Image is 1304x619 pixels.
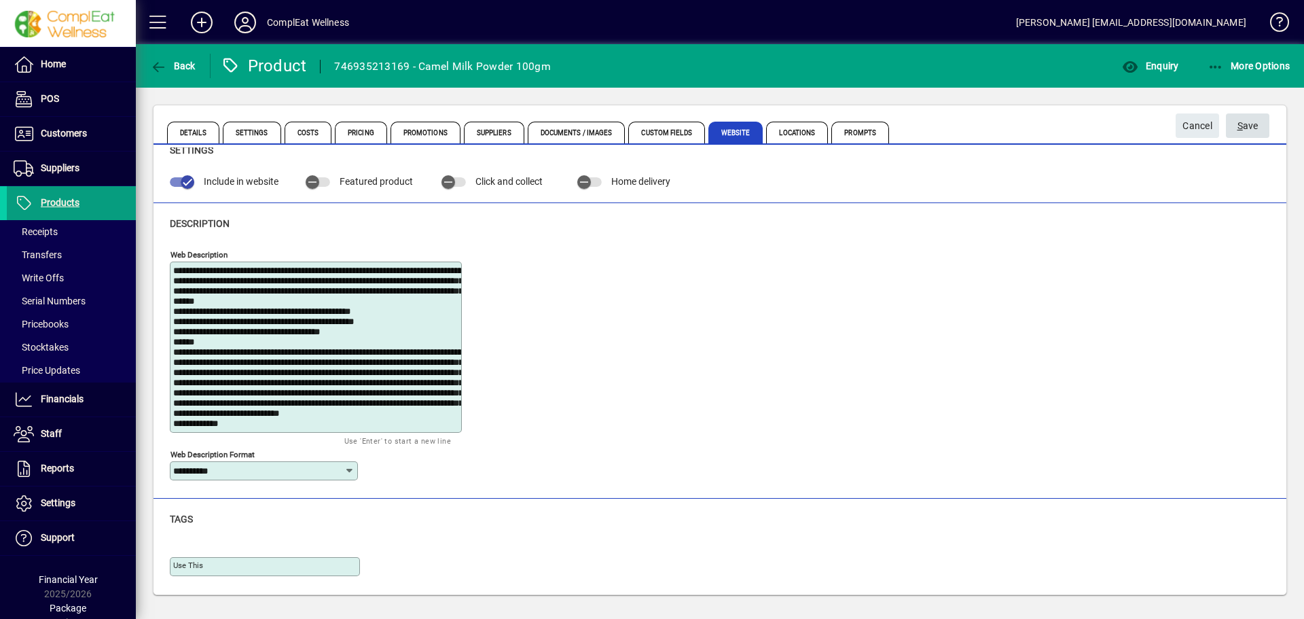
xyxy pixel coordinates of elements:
[170,218,230,229] span: Description
[167,122,219,143] span: Details
[1122,60,1178,71] span: Enquiry
[14,272,64,283] span: Write Offs
[7,336,136,359] a: Stocktakes
[41,162,79,173] span: Suppliers
[1237,120,1243,131] span: S
[170,514,193,525] span: Tags
[170,449,255,459] mat-label: Web Description Format
[611,176,670,187] span: Home delivery
[41,497,75,508] span: Settings
[7,117,136,151] a: Customers
[340,176,413,187] span: Featured product
[14,249,62,260] span: Transfers
[170,249,228,259] mat-label: Web Description
[1176,113,1219,138] button: Cancel
[1016,12,1246,33] div: [PERSON_NAME] [EMAIL_ADDRESS][DOMAIN_NAME]
[180,10,223,35] button: Add
[14,342,69,353] span: Stocktakes
[41,58,66,69] span: Home
[7,243,136,266] a: Transfers
[204,176,278,187] span: Include in website
[1182,115,1212,137] span: Cancel
[628,122,704,143] span: Custom Fields
[170,145,213,156] span: Settings
[1119,54,1182,78] button: Enquiry
[831,122,889,143] span: Prompts
[1204,54,1294,78] button: More Options
[136,54,211,78] app-page-header-button: Back
[7,289,136,313] a: Serial Numbers
[391,122,460,143] span: Promotions
[528,122,626,143] span: Documents / Images
[7,359,136,382] a: Price Updates
[7,313,136,336] a: Pricebooks
[50,603,86,614] span: Package
[334,56,551,77] div: 746935213169 - Camel Milk Powder 100gm
[39,574,98,585] span: Financial Year
[221,55,307,77] div: Product
[41,93,59,104] span: POS
[766,122,828,143] span: Locations
[41,393,84,404] span: Financials
[7,521,136,555] a: Support
[7,417,136,451] a: Staff
[7,452,136,486] a: Reports
[14,365,80,376] span: Price Updates
[464,122,524,143] span: Suppliers
[7,152,136,185] a: Suppliers
[267,12,349,33] div: ComplEat Wellness
[344,433,451,448] mat-hint: Use 'Enter' to start a new line
[1260,3,1287,47] a: Knowledge Base
[7,82,136,116] a: POS
[173,561,203,570] mat-label: Use This
[7,266,136,289] a: Write Offs
[41,128,87,139] span: Customers
[41,428,62,439] span: Staff
[14,296,86,306] span: Serial Numbers
[708,122,763,143] span: Website
[1237,115,1258,137] span: ave
[223,10,267,35] button: Profile
[1208,60,1290,71] span: More Options
[14,226,58,237] span: Receipts
[7,48,136,82] a: Home
[41,197,79,208] span: Products
[7,220,136,243] a: Receipts
[335,122,387,143] span: Pricing
[475,176,543,187] span: Click and collect
[147,54,199,78] button: Back
[41,532,75,543] span: Support
[285,122,332,143] span: Costs
[7,383,136,417] a: Financials
[223,122,281,143] span: Settings
[7,487,136,520] a: Settings
[14,319,69,330] span: Pricebooks
[1226,113,1269,138] button: Save
[41,463,74,474] span: Reports
[150,60,196,71] span: Back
